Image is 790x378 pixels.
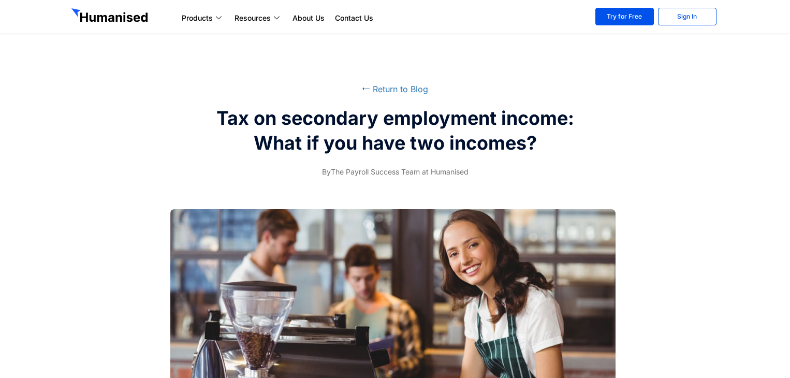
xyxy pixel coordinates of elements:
span: The Payroll Success Team at Humanised [322,166,469,178]
a: Contact Us [330,12,378,24]
a: About Us [287,12,330,24]
a: Try for Free [595,8,654,25]
a: Products [177,12,229,24]
a: Resources [229,12,287,24]
span: By [322,167,331,176]
a: Sign In [658,8,716,25]
img: GetHumanised Logo [71,8,150,25]
a: ⭠ Return to Blog [362,84,428,94]
h2: Tax on secondary employment income: What if you have two incomes? [201,106,589,155]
